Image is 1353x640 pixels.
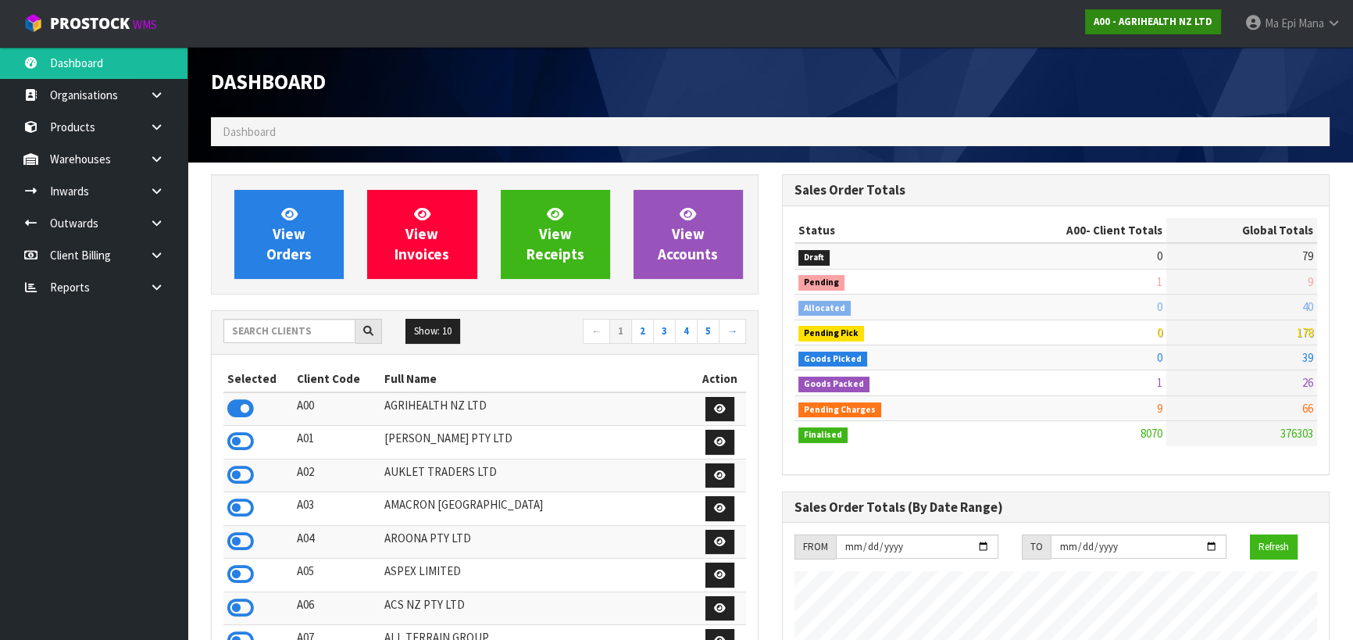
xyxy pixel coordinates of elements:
td: A02 [293,459,380,492]
h3: Sales Order Totals [794,183,1317,198]
a: 2 [631,319,654,344]
span: View Invoices [394,205,449,263]
th: - Client Totals [967,218,1166,243]
td: AUKLET TRADERS LTD [380,459,694,492]
span: 9 [1308,274,1313,289]
button: Show: 10 [405,319,460,344]
small: WMS [133,17,157,32]
th: Selected [223,366,293,392]
span: View Receipts [527,205,584,263]
div: TO [1022,535,1051,560]
a: → [719,319,746,344]
span: Allocated [798,301,851,316]
span: 0 [1157,248,1162,263]
span: 79 [1302,248,1313,263]
a: A00 - AGRIHEALTH NZ LTD [1085,9,1221,34]
td: A06 [293,592,380,625]
a: ViewAccounts [634,190,743,279]
span: A00 [1066,223,1086,238]
th: Action [694,366,746,392]
span: 9 [1157,401,1162,416]
span: 376303 [1280,426,1313,441]
a: 3 [653,319,676,344]
span: View Accounts [658,205,718,263]
span: Finalised [798,427,848,443]
span: 0 [1157,325,1162,340]
span: 8070 [1141,426,1162,441]
th: Status [794,218,967,243]
td: AROONA PTY LTD [380,525,694,559]
a: ViewInvoices [367,190,477,279]
span: Dashboard [211,68,326,95]
td: A03 [293,492,380,526]
a: ViewReceipts [501,190,610,279]
td: A04 [293,525,380,559]
span: Pending [798,275,844,291]
span: 1 [1157,375,1162,390]
img: cube-alt.png [23,13,43,33]
th: Full Name [380,366,694,392]
span: 66 [1302,401,1313,416]
input: Search clients [223,319,355,343]
a: ← [583,319,610,344]
td: A05 [293,559,380,592]
button: Refresh [1250,535,1298,560]
span: Ma Epi [1265,16,1296,30]
td: A01 [293,426,380,459]
td: ACS NZ PTY LTD [380,592,694,625]
span: View Orders [266,205,312,263]
span: Goods Packed [798,377,869,392]
span: 1 [1157,274,1162,289]
th: Client Code [293,366,380,392]
span: Goods Picked [798,352,867,367]
span: ProStock [50,13,130,34]
td: AMACRON [GEOGRAPHIC_DATA] [380,492,694,526]
a: 5 [697,319,719,344]
span: Dashboard [223,124,276,139]
td: ASPEX LIMITED [380,559,694,592]
nav: Page navigation [497,319,747,346]
a: 1 [609,319,632,344]
span: Draft [798,250,830,266]
span: 40 [1302,299,1313,314]
h3: Sales Order Totals (By Date Range) [794,500,1317,515]
span: Mana [1298,16,1324,30]
span: 0 [1157,299,1162,314]
strong: A00 - AGRIHEALTH NZ LTD [1094,15,1212,28]
span: Pending Pick [798,326,864,341]
td: AGRIHEALTH NZ LTD [380,392,694,426]
td: [PERSON_NAME] PTY LTD [380,426,694,459]
a: 4 [675,319,698,344]
span: 0 [1157,350,1162,365]
td: A00 [293,392,380,426]
th: Global Totals [1166,218,1317,243]
span: 178 [1297,325,1313,340]
span: 39 [1302,350,1313,365]
span: 26 [1302,375,1313,390]
span: Pending Charges [798,402,881,418]
div: FROM [794,535,836,560]
a: ViewOrders [234,190,344,279]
